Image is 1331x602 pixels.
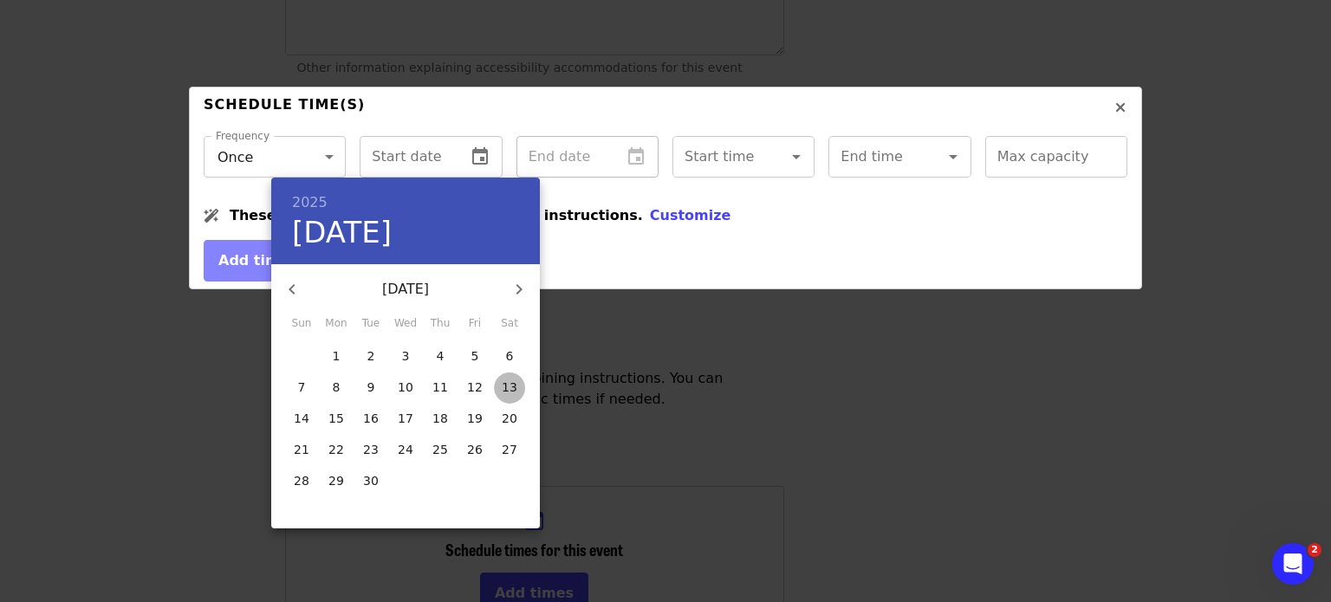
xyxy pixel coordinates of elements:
p: 15 [328,410,344,427]
button: 27 [494,435,525,466]
p: 17 [398,410,413,427]
button: 14 [286,404,317,435]
button: 1 [321,341,352,372]
p: 20 [502,410,517,427]
button: 26 [459,435,490,466]
button: 2 [355,341,386,372]
p: 4 [437,347,445,365]
p: 18 [432,410,448,427]
p: 8 [333,379,341,396]
p: 9 [367,379,375,396]
button: 24 [390,435,421,466]
button: 19 [459,404,490,435]
button: 22 [321,435,352,466]
span: Sun [286,315,317,333]
button: 30 [355,466,386,497]
p: 10 [398,379,413,396]
p: 21 [294,441,309,458]
p: 29 [328,472,344,489]
button: 29 [321,466,352,497]
p: 25 [432,441,448,458]
button: 21 [286,435,317,466]
p: 30 [363,472,379,489]
button: 3 [390,341,421,372]
button: 23 [355,435,386,466]
span: Fri [459,315,490,333]
span: Tue [355,315,386,333]
button: 4 [425,341,456,372]
p: 26 [467,441,483,458]
p: 1 [333,347,341,365]
p: 14 [294,410,309,427]
p: 19 [467,410,483,427]
p: 2 [367,347,375,365]
p: 16 [363,410,379,427]
button: 16 [355,404,386,435]
button: 7 [286,372,317,404]
button: 28 [286,466,317,497]
span: Wed [390,315,421,333]
p: 23 [363,441,379,458]
button: 13 [494,372,525,404]
button: 15 [321,404,352,435]
span: 2 [1308,543,1321,557]
button: 2025 [292,191,328,215]
p: 28 [294,472,309,489]
span: Mon [321,315,352,333]
button: [DATE] [292,215,392,251]
button: 18 [425,404,456,435]
p: 24 [398,441,413,458]
p: 12 [467,379,483,396]
button: 11 [425,372,456,404]
button: 6 [494,341,525,372]
button: 8 [321,372,352,404]
button: 9 [355,372,386,404]
span: Thu [425,315,456,333]
button: 5 [459,341,490,372]
button: 17 [390,404,421,435]
button: 25 [425,435,456,466]
p: 11 [432,379,448,396]
p: [DATE] [313,279,498,300]
iframe: Intercom live chat [1272,543,1314,585]
p: 6 [506,347,514,365]
button: 20 [494,404,525,435]
p: 27 [502,441,517,458]
span: Sat [494,315,525,333]
p: 7 [298,379,306,396]
button: 12 [459,372,490,404]
p: 5 [471,347,479,365]
button: 10 [390,372,421,404]
p: 13 [502,379,517,396]
p: 22 [328,441,344,458]
p: 3 [402,347,410,365]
